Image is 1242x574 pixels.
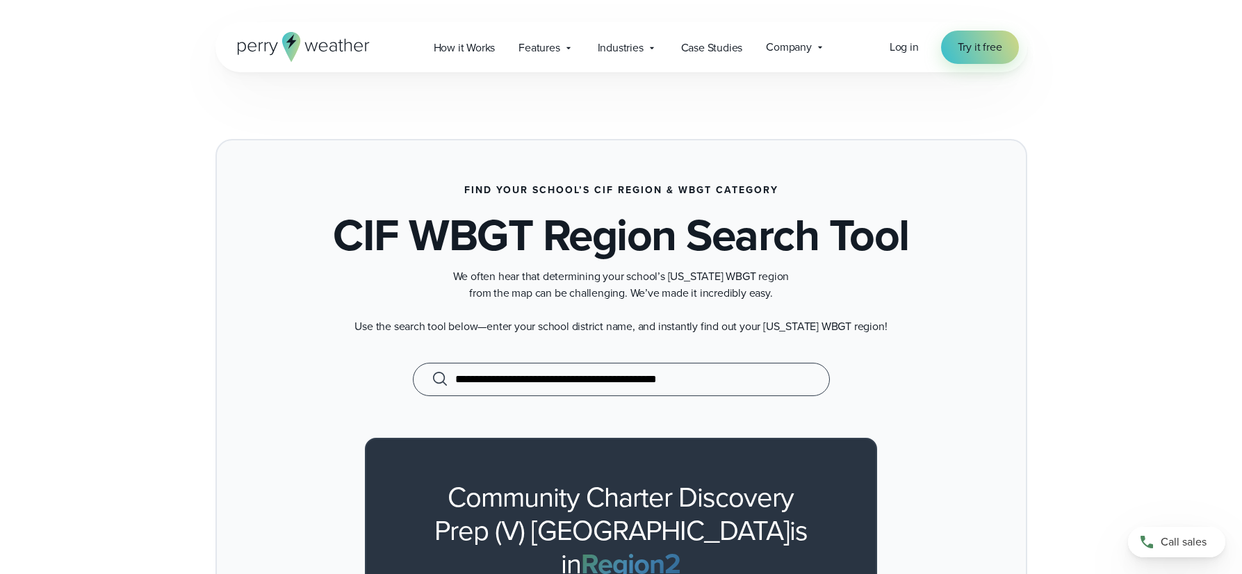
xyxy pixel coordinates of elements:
p: Use the search tool below—enter your school district name, and instantly find out your [US_STATE]... [343,318,899,335]
a: Try it free [941,31,1019,64]
span: Features [518,40,559,56]
span: Industries [598,40,644,56]
a: Call sales [1128,527,1225,557]
a: Case Studies [669,33,755,62]
span: Case Studies [681,40,743,56]
span: Log in [890,39,919,55]
p: We often hear that determining your school’s [US_STATE] WBGT region from the map can be challengi... [343,268,899,302]
h1: CIF WBGT Region Search Tool [333,213,909,257]
span: Try it free [958,39,1002,56]
a: Log in [890,39,919,56]
a: How it Works [422,33,507,62]
span: Call sales [1161,534,1207,550]
span: Company [766,39,812,56]
span: How it Works [434,40,496,56]
h3: Find Your School’s CIF Region & WBGT Category [464,185,778,196]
